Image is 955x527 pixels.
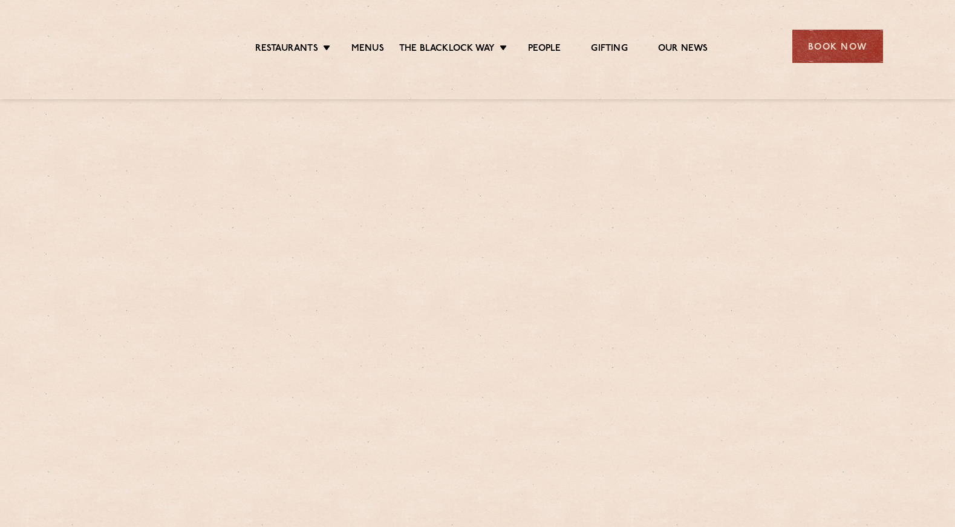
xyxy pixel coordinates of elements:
[255,43,318,56] a: Restaurants
[528,43,561,56] a: People
[658,43,708,56] a: Our News
[792,30,883,63] div: Book Now
[73,11,177,81] img: svg%3E
[399,43,495,56] a: The Blacklock Way
[351,43,384,56] a: Menus
[591,43,627,56] a: Gifting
